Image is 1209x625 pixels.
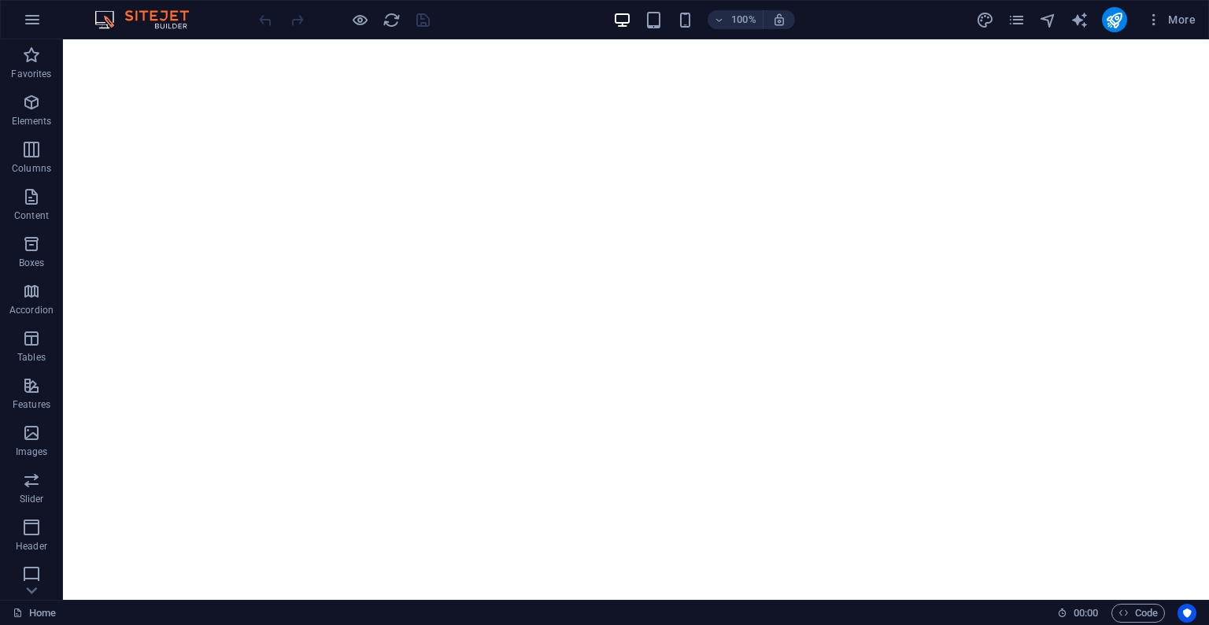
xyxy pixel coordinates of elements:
i: AI Writer [1070,11,1089,29]
i: On resize automatically adjust zoom level to fit chosen device. [772,13,786,27]
p: Accordion [9,304,54,316]
button: publish [1102,7,1127,32]
button: navigator [1039,10,1058,29]
i: Design (Ctrl+Alt+Y) [976,11,994,29]
p: Tables [17,351,46,364]
button: reload [382,10,401,29]
button: Code [1111,604,1165,623]
span: : [1085,607,1087,619]
i: Navigator [1039,11,1057,29]
i: Reload page [383,11,401,29]
button: Usercentrics [1178,604,1196,623]
p: Features [13,398,50,411]
h6: Session time [1057,604,1099,623]
button: More [1140,7,1202,32]
a: Click to cancel selection. Double-click to open Pages [13,604,56,623]
span: Code [1118,604,1158,623]
i: Pages (Ctrl+Alt+S) [1007,11,1026,29]
button: text_generator [1070,10,1089,29]
p: Favorites [11,68,51,80]
p: Content [14,209,49,222]
p: Columns [12,162,51,175]
span: More [1146,12,1196,28]
p: Boxes [19,257,45,269]
p: Header [16,540,47,553]
p: Elements [12,115,52,128]
p: Slider [20,493,44,505]
button: pages [1007,10,1026,29]
img: Editor Logo [91,10,209,29]
p: Images [16,446,48,458]
span: 00 00 [1074,604,1098,623]
button: Click here to leave preview mode and continue editing [350,10,369,29]
i: Publish [1105,11,1123,29]
h6: 100% [731,10,756,29]
button: 100% [708,10,763,29]
button: design [976,10,995,29]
